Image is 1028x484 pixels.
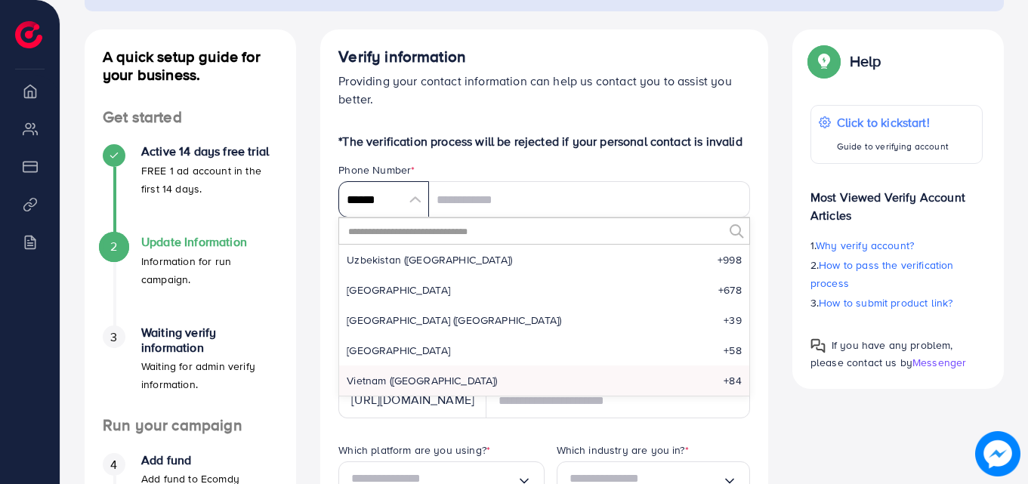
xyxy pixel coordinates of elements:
[810,256,983,292] p: 2.
[837,137,949,156] p: Guide to verifying account
[85,416,296,435] h4: Run your campaign
[912,355,966,370] span: Messenger
[724,313,741,328] span: +39
[718,252,742,267] span: +998
[110,456,117,473] span: 4
[141,357,278,393] p: Waiting for admin verify information.
[85,325,296,416] li: Waiting verify information
[141,144,278,159] h4: Active 14 days free trial
[347,252,512,267] span: Uzbekistan ([GEOGRAPHIC_DATA])
[338,132,750,150] p: *The verification process will be rejected if your personal contact is invalid
[557,442,689,458] label: Which industry are you in?
[810,48,838,75] img: Popup guide
[338,72,750,108] p: Providing your contact information can help us contact you to assist you better.
[15,21,42,48] img: logo
[837,113,949,131] p: Click to kickstart!
[85,108,296,127] h4: Get started
[347,313,561,328] span: [GEOGRAPHIC_DATA] ([GEOGRAPHIC_DATA])
[141,235,278,249] h4: Update Information
[141,453,278,467] h4: Add fund
[816,238,914,253] span: Why verify account?
[347,373,497,388] span: Vietnam ([GEOGRAPHIC_DATA])
[85,144,296,235] li: Active 14 days free trial
[810,236,983,254] p: 1.
[141,162,278,198] p: FREE 1 ad account in the first 14 days.
[810,338,826,353] img: Popup guide
[724,373,741,388] span: +84
[975,431,1020,476] img: image
[718,282,742,297] span: +678
[85,235,296,325] li: Update Information
[810,294,983,312] p: 3.
[347,343,450,358] span: [GEOGRAPHIC_DATA]
[338,442,490,458] label: Which platform are you using?
[110,328,117,346] span: 3
[85,48,296,84] h4: A quick setup guide for your business.
[141,252,278,288] p: Information for run campaign.
[810,338,953,370] span: If you have any problem, please contact us by
[338,382,486,418] div: [URL][DOMAIN_NAME]
[141,325,278,354] h4: Waiting verify information
[347,282,450,297] span: [GEOGRAPHIC_DATA]
[850,52,881,70] p: Help
[810,257,954,291] span: How to pass the verification process
[338,48,750,66] h4: Verify information
[110,238,117,255] span: 2
[819,295,952,310] span: How to submit product link?
[338,162,415,177] label: Phone Number
[724,343,741,358] span: +58
[810,176,983,224] p: Most Viewed Verify Account Articles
